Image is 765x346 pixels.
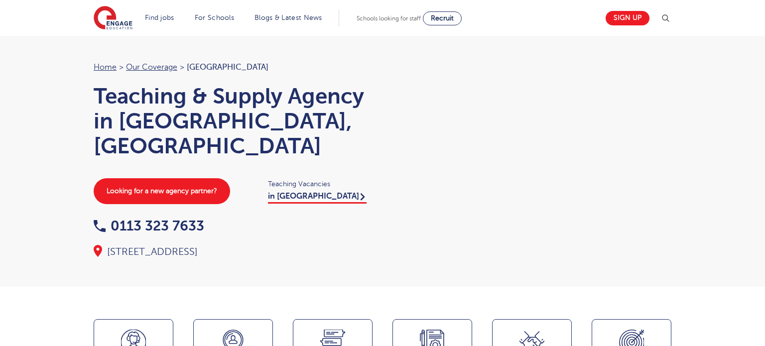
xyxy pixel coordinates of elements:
[423,11,462,25] a: Recruit
[180,63,184,72] span: >
[145,14,174,21] a: Find jobs
[94,245,373,259] div: [STREET_ADDRESS]
[268,178,373,190] span: Teaching Vacancies
[94,61,373,74] nav: breadcrumb
[94,84,373,158] h1: Teaching & Supply Agency in [GEOGRAPHIC_DATA], [GEOGRAPHIC_DATA]
[606,11,649,25] a: Sign up
[187,63,268,72] span: [GEOGRAPHIC_DATA]
[255,14,322,21] a: Blogs & Latest News
[94,218,204,233] a: 0113 323 7633
[431,14,454,22] span: Recruit
[94,63,117,72] a: Home
[126,63,177,72] a: Our coverage
[357,15,421,22] span: Schools looking for staff
[268,192,367,204] a: in [GEOGRAPHIC_DATA]
[94,6,132,31] img: Engage Education
[119,63,124,72] span: >
[195,14,234,21] a: For Schools
[94,178,230,204] a: Looking for a new agency partner?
